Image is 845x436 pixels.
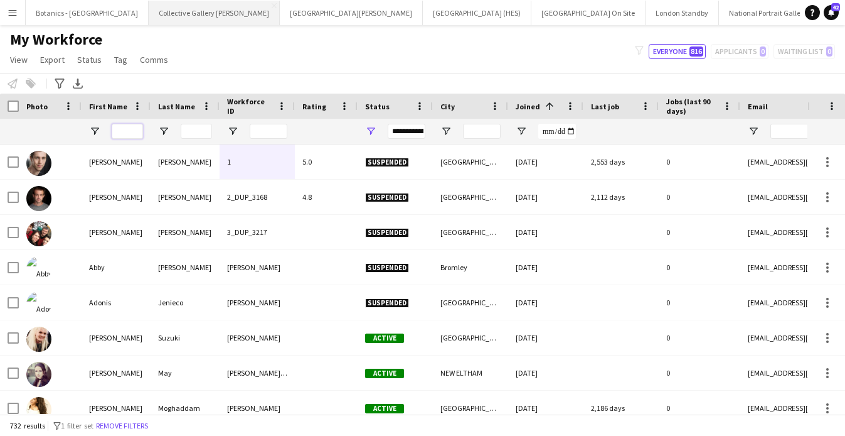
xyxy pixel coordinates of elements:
[508,215,583,249] div: [DATE]
[508,320,583,355] div: [DATE]
[220,250,295,285] div: [PERSON_NAME]
[508,144,583,179] div: [DATE]
[72,52,107,68] a: Status
[89,102,127,111] span: First Name
[227,97,272,116] span: Workforce ID
[531,1,646,25] button: [GEOGRAPHIC_DATA] On Site
[824,5,839,20] a: 42
[748,126,759,137] button: Open Filter Menu
[433,144,508,179] div: [GEOGRAPHIC_DATA]
[82,391,151,425] div: [PERSON_NAME]
[10,54,28,65] span: View
[433,215,508,249] div: [GEOGRAPHIC_DATA]
[659,391,740,425] div: 0
[295,180,358,214] div: 4.8
[516,102,540,111] span: Joined
[508,356,583,390] div: [DATE]
[250,124,287,139] input: Workforce ID Filter Input
[423,1,531,25] button: [GEOGRAPHIC_DATA] (HES)
[227,126,238,137] button: Open Filter Menu
[433,356,508,390] div: NEW ELTHAM
[508,285,583,320] div: [DATE]
[591,102,619,111] span: Last job
[70,76,85,91] app-action-btn: Export XLSX
[151,320,220,355] div: Suzuki
[748,102,768,111] span: Email
[365,102,390,111] span: Status
[463,124,501,139] input: City Filter Input
[365,298,409,308] span: Suspended
[82,144,151,179] div: [PERSON_NAME]
[26,221,51,246] img: Tasha Dubowski
[149,1,280,25] button: Collective Gallery [PERSON_NAME]
[433,391,508,425] div: [GEOGRAPHIC_DATA]
[220,285,295,320] div: [PERSON_NAME]
[433,285,508,320] div: [GEOGRAPHIC_DATA]
[140,54,168,65] span: Comms
[538,124,576,139] input: Joined Filter Input
[40,54,65,65] span: Export
[583,144,659,179] div: 2,553 days
[82,215,151,249] div: [PERSON_NAME]
[365,369,404,378] span: Active
[109,52,132,68] a: Tag
[26,362,51,387] img: Amber-Rose May
[26,256,51,281] img: Abby Cassidy
[82,320,151,355] div: [PERSON_NAME]
[689,46,703,57] span: 816
[114,54,127,65] span: Tag
[666,97,718,116] span: Jobs (last 90 days)
[26,186,51,211] img: Dan Desiano
[77,54,102,65] span: Status
[82,356,151,390] div: [PERSON_NAME]
[583,180,659,214] div: 2,112 days
[220,180,295,214] div: 2_DUP_3168
[26,397,51,422] img: Anisa Moghaddam
[10,30,102,49] span: My Workforce
[659,250,740,285] div: 0
[365,334,404,343] span: Active
[440,102,455,111] span: City
[831,3,840,11] span: 42
[26,292,51,317] img: Adonis Jenieco
[583,391,659,425] div: 2,186 days
[135,52,173,68] a: Comms
[659,180,740,214] div: 0
[508,391,583,425] div: [DATE]
[646,1,719,25] button: London Standby
[365,193,409,202] span: Suspended
[659,215,740,249] div: 0
[440,126,452,137] button: Open Filter Menu
[151,285,220,320] div: Jenieco
[220,144,295,179] div: 1
[158,102,195,111] span: Last Name
[61,421,93,430] span: 1 filter set
[26,1,149,25] button: Botanics - [GEOGRAPHIC_DATA]
[659,285,740,320] div: 0
[82,180,151,214] div: [PERSON_NAME]
[433,320,508,355] div: [GEOGRAPHIC_DATA]
[220,320,295,355] div: [PERSON_NAME]
[151,144,220,179] div: [PERSON_NAME]
[659,356,740,390] div: 0
[649,44,706,59] button: Everyone816
[220,356,295,390] div: [PERSON_NAME] May
[365,126,376,137] button: Open Filter Menu
[93,419,151,433] button: Remove filters
[151,215,220,249] div: [PERSON_NAME]
[516,126,527,137] button: Open Filter Menu
[433,180,508,214] div: [GEOGRAPHIC_DATA]
[181,124,212,139] input: Last Name Filter Input
[158,126,169,137] button: Open Filter Menu
[508,180,583,214] div: [DATE]
[5,52,33,68] a: View
[52,76,67,91] app-action-btn: Advanced filters
[659,144,740,179] div: 0
[280,1,423,25] button: [GEOGRAPHIC_DATA][PERSON_NAME]
[433,250,508,285] div: Bromley
[89,126,100,137] button: Open Filter Menu
[26,151,51,176] img: Thomas Davies
[82,285,151,320] div: Adonis
[220,391,295,425] div: [PERSON_NAME]
[295,144,358,179] div: 5.0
